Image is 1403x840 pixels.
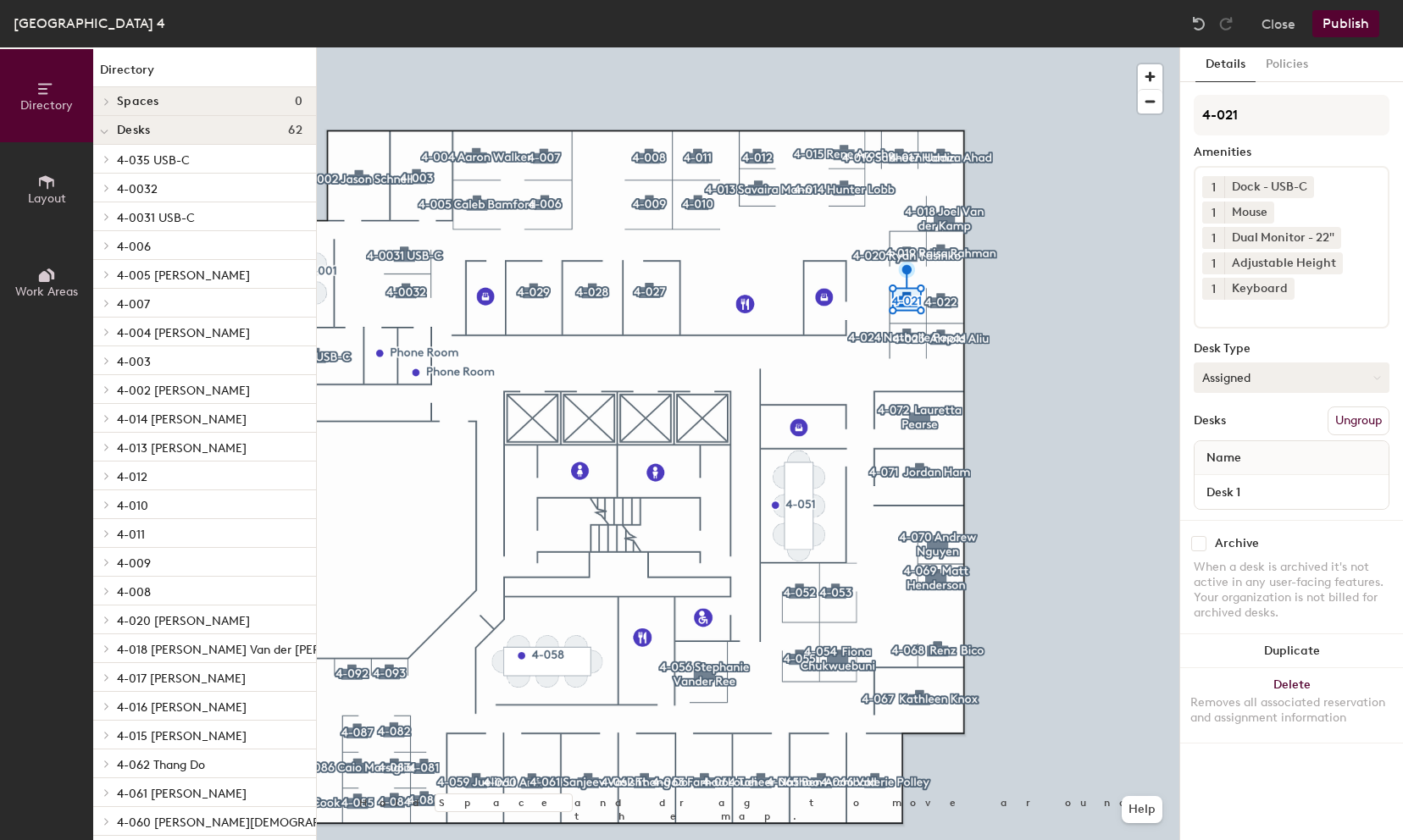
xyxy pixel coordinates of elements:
button: Assigned [1194,362,1389,393]
div: When a desk is archived it's not active in any user-facing features. Your organization is not bil... [1194,560,1389,621]
button: Help [1122,796,1162,823]
img: Undo [1190,15,1207,32]
img: Redo [1217,15,1234,32]
span: 4-061 [PERSON_NAME] [117,787,247,801]
span: 4-035 USB-C [117,153,190,168]
button: 1 [1202,278,1224,300]
div: Amenities [1194,146,1389,159]
div: Mouse [1224,202,1274,224]
span: 4-003 [117,355,151,369]
span: 4-020 [PERSON_NAME] [117,614,250,628]
button: Duplicate [1180,634,1403,668]
span: 4-009 [117,556,151,571]
span: 4-004 [PERSON_NAME] [117,326,250,340]
div: Dock - USB-C [1224,176,1314,198]
div: Dual Monitor - 22" [1224,227,1341,249]
span: Desks [117,124,150,137]
div: Desk Type [1194,342,1389,356]
span: Work Areas [15,285,78,299]
span: 4-010 [117,499,148,513]
span: 1 [1212,179,1216,196]
span: 4-062 Thang Do [117,758,205,772]
button: 1 [1202,202,1224,224]
span: 4-007 [117,297,150,312]
span: 1 [1212,255,1216,273]
button: 1 [1202,227,1224,249]
button: 1 [1202,176,1224,198]
span: 4-0032 [117,182,158,196]
div: Archive [1215,537,1259,550]
div: Removes all associated reservation and assignment information [1190,695,1393,726]
button: Publish [1312,10,1379,37]
div: Keyboard [1224,278,1295,300]
span: 4-018 [PERSON_NAME] Van der [PERSON_NAME] [117,643,391,657]
span: 1 [1212,204,1216,222]
button: Close [1262,10,1295,37]
span: 4-008 [117,585,151,600]
button: Details [1195,47,1256,82]
span: 4-005 [PERSON_NAME] [117,268,250,283]
span: 1 [1212,280,1216,298]
span: 4-012 [117,470,147,484]
span: 4-0031 USB-C [117,211,195,225]
span: Layout [28,191,66,206]
span: Name [1198,443,1250,473]
span: 62 [288,124,302,137]
div: [GEOGRAPHIC_DATA] 4 [14,13,165,34]
button: Ungroup [1328,406,1389,435]
span: 4-002 [PERSON_NAME] [117,384,250,398]
h1: Directory [93,61,316,87]
div: Desks [1194,414,1226,428]
span: Directory [20,98,73,113]
span: 4-014 [PERSON_NAME] [117,412,247,427]
button: DeleteRemoves all associated reservation and assignment information [1180,668,1403,743]
span: 1 [1212,229,1216,247]
span: 0 [295,95,302,108]
span: 4-013 [PERSON_NAME] [117,441,247,456]
span: 4-011 [117,528,145,542]
span: 4-006 [117,240,151,254]
button: 1 [1202,252,1224,274]
span: Spaces [117,95,159,108]
input: Unnamed desk [1198,480,1385,504]
span: 4-016 [PERSON_NAME] [117,700,247,715]
span: 4-017 [PERSON_NAME] [117,671,246,686]
span: 4-015 [PERSON_NAME] [117,729,247,743]
span: 4-060 [PERSON_NAME][DEMOGRAPHIC_DATA] [117,815,380,830]
button: Policies [1256,47,1318,82]
div: Adjustable Height [1224,252,1343,274]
